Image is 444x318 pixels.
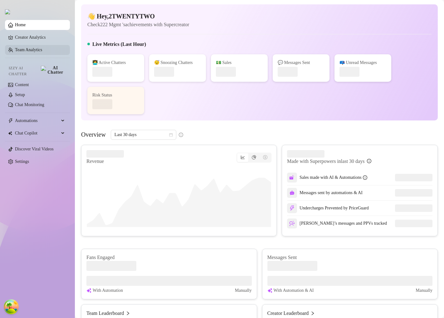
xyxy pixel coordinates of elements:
[93,287,123,294] article: With Automation
[5,301,17,313] button: Open Tanstack query devtools
[126,310,130,317] span: right
[15,47,42,52] a: Team Analytics
[267,287,272,294] img: svg%3e
[267,254,433,261] article: Messages Sent
[15,159,29,164] a: Settings
[169,133,173,137] span: calendar
[86,310,124,317] article: Team Leaderboard
[86,287,91,294] img: svg%3e
[252,155,256,159] span: pie-chart
[41,66,65,75] img: AI Chatter
[267,310,309,317] article: Creator Leaderboard
[15,147,54,151] a: Discover Viral Videos
[274,287,314,294] article: With Automation & AI
[289,205,295,211] img: svg%3e
[15,32,65,42] a: Creator Analytics
[154,59,201,66] div: 😴 Snoozing Chatters
[287,158,364,165] article: Made with Superpowers in last 30 days
[241,155,245,159] span: line-chart
[287,203,369,213] div: Undercharges Prevented by PriceGuard
[263,155,267,159] span: dollar-circle
[287,218,387,228] div: [PERSON_NAME]’s messages and PPVs tracked
[310,310,315,317] span: right
[416,287,432,294] article: Manually
[278,59,324,66] div: 💬 Messages Sent
[300,174,367,181] div: Sales made with AI & Automations
[15,128,59,138] span: Chat Copilot
[86,158,124,165] article: Revenue
[92,92,139,99] div: Risk Status
[87,12,189,21] h4: 👋 Hey, 2TWENTYTWO
[8,131,12,135] img: Chat Copilot
[339,59,386,66] div: 📪 Unread Messages
[290,190,295,195] img: svg%3e
[15,92,25,97] a: Setup
[216,59,263,66] div: 💵 Sales
[87,21,189,28] article: Check 222 Mgmt 's achievements with Supercreator
[237,153,271,163] div: segmented control
[367,159,371,163] span: info-circle
[15,22,26,27] a: Home
[92,41,146,48] h5: Live Metrics (Last Hour)
[115,130,173,139] span: Last 30 days
[287,188,363,198] div: Messages sent by automations & AI
[92,59,139,66] div: 👩‍💻 Active Chatters
[15,102,44,107] a: Chat Monitoring
[179,133,183,137] span: info-circle
[15,82,29,87] a: Content
[289,221,295,226] img: svg%3e
[81,130,106,139] article: Overview
[235,287,252,294] article: Manually
[289,175,295,180] img: svg%3e
[5,9,10,14] img: logo.svg
[15,116,59,126] span: Automations
[8,118,13,123] span: thunderbolt
[9,65,38,77] span: Izzy AI Chatter
[86,254,252,261] article: Fans Engaged
[363,175,367,180] span: info-circle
